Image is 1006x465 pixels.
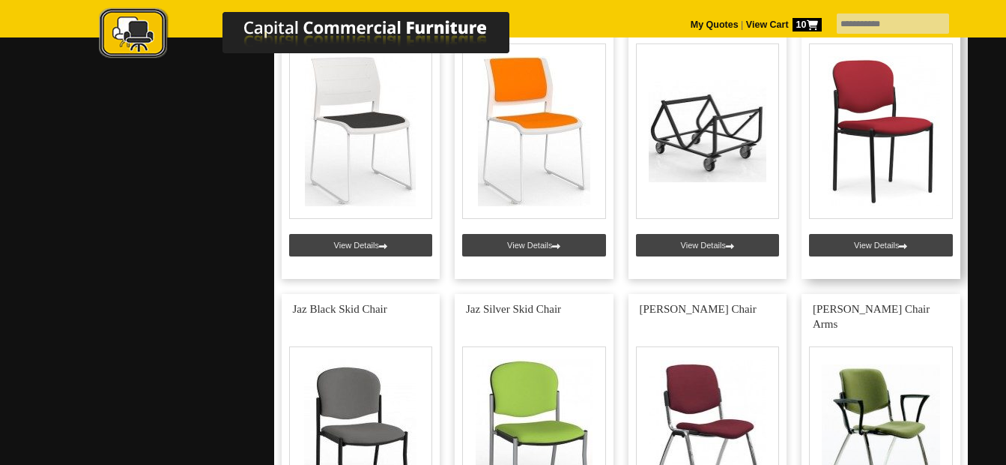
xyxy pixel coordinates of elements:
[746,19,822,30] strong: View Cart
[743,19,821,30] a: View Cart10
[793,18,822,31] span: 10
[58,7,582,67] a: Capital Commercial Furniture Logo
[58,7,582,62] img: Capital Commercial Furniture Logo
[691,19,739,30] a: My Quotes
